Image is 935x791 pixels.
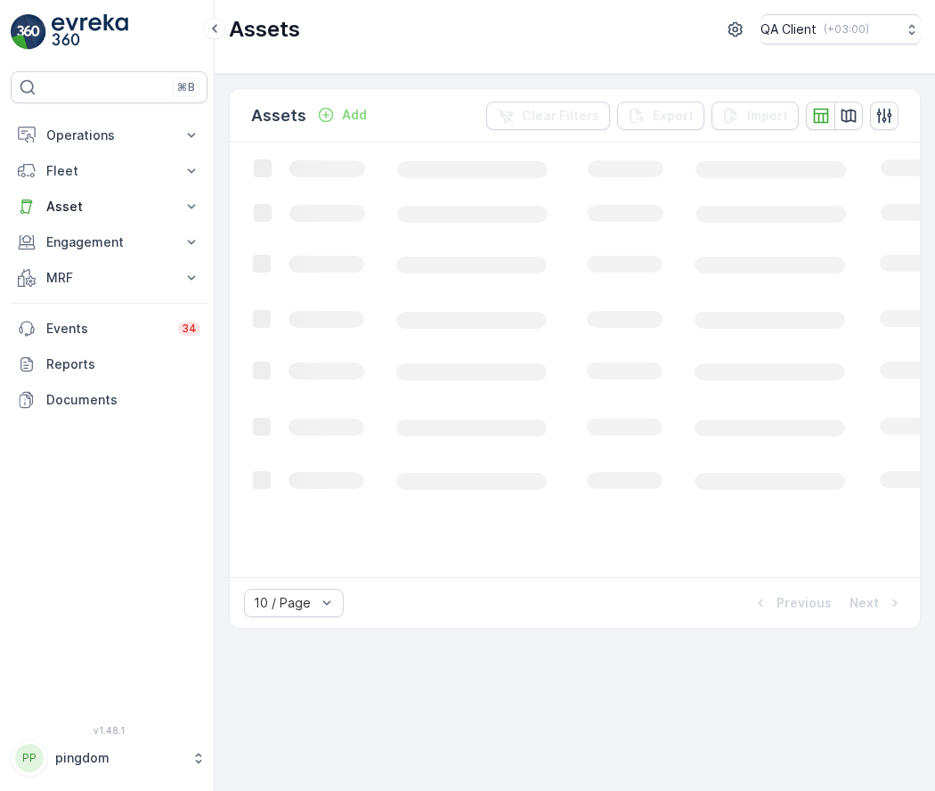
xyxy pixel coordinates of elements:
[11,224,207,260] button: Engagement
[46,355,200,373] p: Reports
[177,80,195,94] p: ⌘B
[342,106,367,124] p: Add
[760,14,921,45] button: QA Client(+03:00)
[46,269,172,287] p: MRF
[11,739,207,777] button: PPpingdom
[711,102,799,130] button: Import
[653,107,694,125] p: Export
[182,322,197,336] p: 34
[52,14,128,50] img: logo_light-DOdMpM7g.png
[55,749,183,767] p: pingdom
[251,103,306,128] p: Assets
[46,233,172,251] p: Engagement
[824,22,869,37] p: ( +03:00 )
[776,594,832,612] p: Previous
[522,107,599,125] p: Clear Filters
[11,189,207,224] button: Asset
[11,118,207,153] button: Operations
[850,594,879,612] p: Next
[15,744,44,772] div: PP
[11,260,207,296] button: MRF
[486,102,610,130] button: Clear Filters
[310,104,374,126] button: Add
[617,102,704,130] button: Export
[11,382,207,418] a: Documents
[760,20,817,38] p: QA Client
[11,14,46,50] img: logo
[11,347,207,382] a: Reports
[750,592,833,614] button: Previous
[11,311,207,347] a: Events34
[11,725,207,736] span: v 1.48.1
[46,126,172,144] p: Operations
[747,107,788,125] p: Import
[46,391,200,409] p: Documents
[848,592,906,614] button: Next
[46,320,167,338] p: Events
[229,15,300,44] p: Assets
[11,153,207,189] button: Fleet
[46,162,172,180] p: Fleet
[46,198,172,216] p: Asset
